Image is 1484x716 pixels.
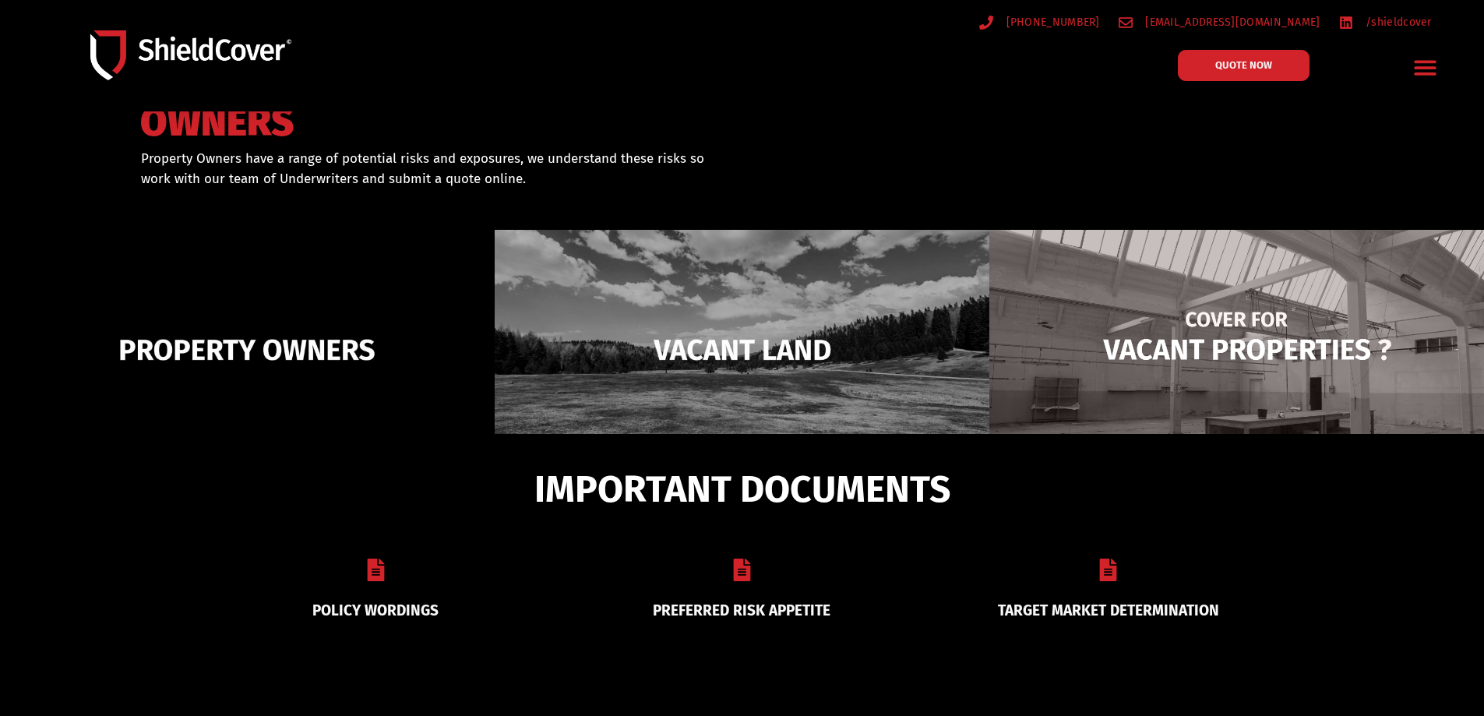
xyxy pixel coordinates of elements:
[1003,12,1100,32] span: [PHONE_NUMBER]
[998,601,1219,619] a: TARGET MARKET DETERMINATION
[90,30,291,79] img: Shield-Cover-Underwriting-Australia-logo-full
[1178,50,1310,81] a: QUOTE NOW
[1339,12,1432,32] a: /shieldcover
[1215,60,1272,70] span: QUOTE NOW
[495,230,989,470] img: Vacant Land liability cover
[1179,160,1484,716] iframe: LiveChat chat widget
[1141,12,1320,32] span: [EMAIL_ADDRESS][DOMAIN_NAME]
[979,12,1100,32] a: [PHONE_NUMBER]
[1362,12,1432,32] span: /shieldcover
[1408,49,1444,86] div: Menu Toggle
[653,601,830,619] a: PREFERRED RISK APPETITE
[1119,12,1320,32] a: [EMAIL_ADDRESS][DOMAIN_NAME]
[312,601,439,619] a: POLICY WORDINGS
[141,149,722,189] p: Property Owners have a range of potential risks and exposures, we understand these risks so work ...
[534,474,950,504] span: IMPORTANT DOCUMENTS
